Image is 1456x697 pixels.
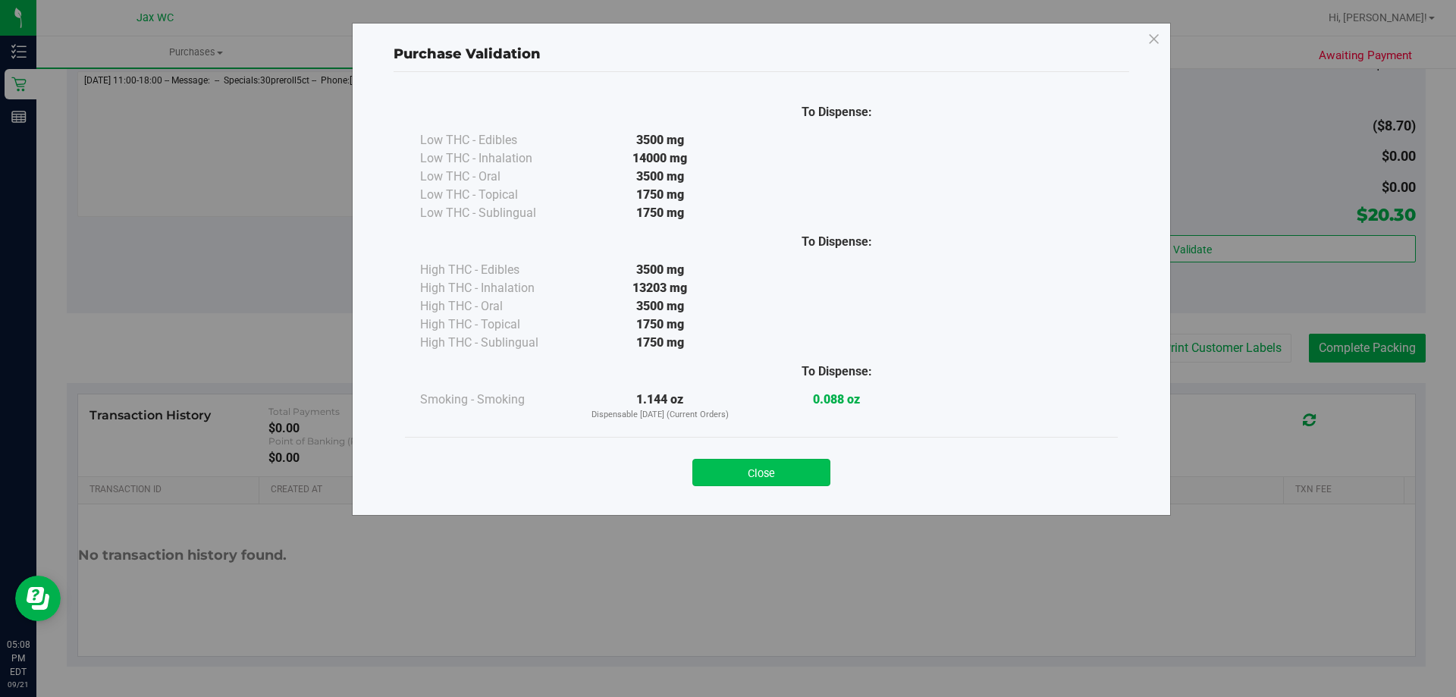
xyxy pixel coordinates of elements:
[572,279,748,297] div: 13203 mg
[420,149,572,168] div: Low THC - Inhalation
[572,204,748,222] div: 1750 mg
[15,576,61,621] iframe: Resource center
[420,279,572,297] div: High THC - Inhalation
[572,409,748,422] p: Dispensable [DATE] (Current Orders)
[572,149,748,168] div: 14000 mg
[813,392,860,407] strong: 0.088 oz
[572,186,748,204] div: 1750 mg
[572,391,748,422] div: 1.144 oz
[572,131,748,149] div: 3500 mg
[420,316,572,334] div: High THC - Topical
[420,297,572,316] div: High THC - Oral
[420,186,572,204] div: Low THC - Topical
[420,334,572,352] div: High THC - Sublingual
[420,261,572,279] div: High THC - Edibles
[420,131,572,149] div: Low THC - Edibles
[420,168,572,186] div: Low THC - Oral
[572,334,748,352] div: 1750 mg
[748,363,925,381] div: To Dispense:
[572,261,748,279] div: 3500 mg
[394,46,541,62] span: Purchase Validation
[420,204,572,222] div: Low THC - Sublingual
[572,168,748,186] div: 3500 mg
[572,316,748,334] div: 1750 mg
[692,459,830,486] button: Close
[748,233,925,251] div: To Dispense:
[748,103,925,121] div: To Dispense:
[572,297,748,316] div: 3500 mg
[420,391,572,409] div: Smoking - Smoking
